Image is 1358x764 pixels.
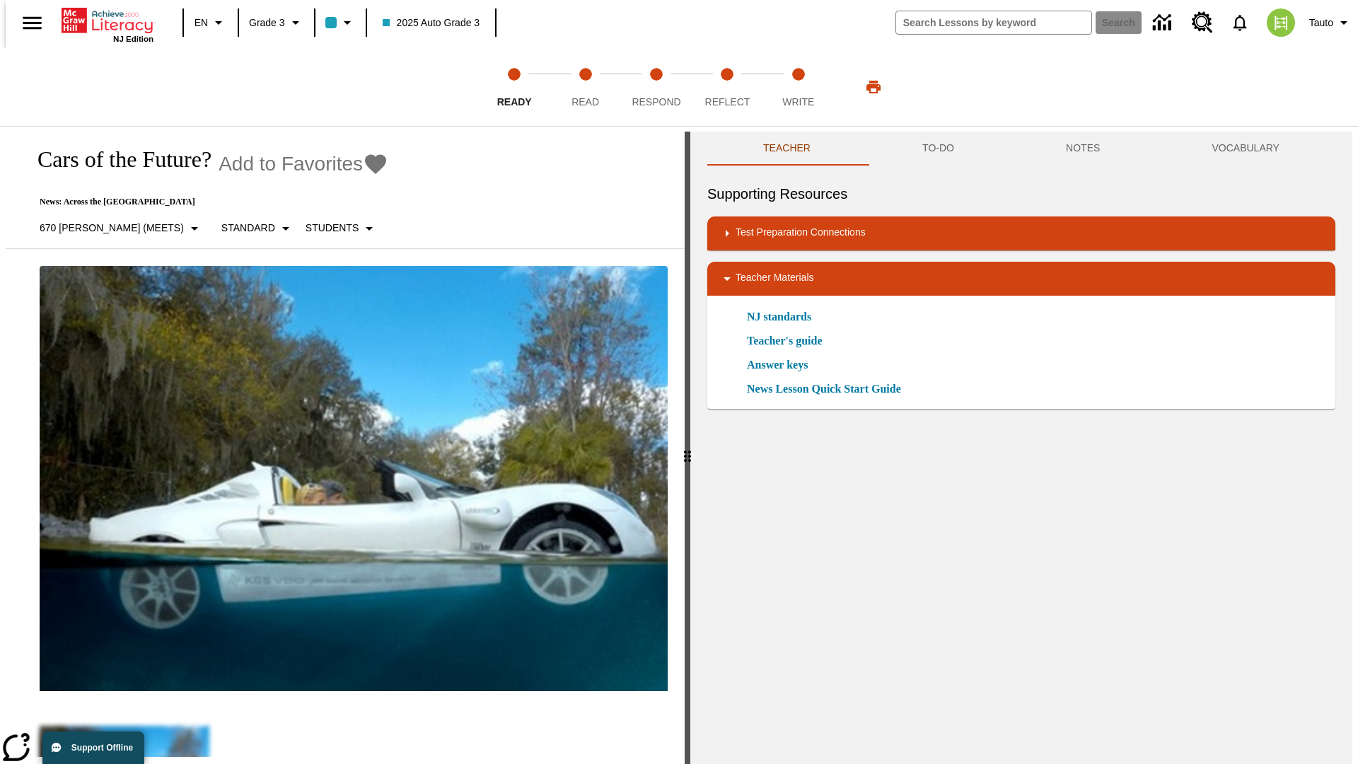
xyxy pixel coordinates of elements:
[42,731,144,764] button: Support Offline
[866,132,1010,166] button: TO-DO
[571,96,599,108] span: Read
[40,266,668,691] img: High-tech automobile treading water.
[1221,4,1258,41] a: Notifications
[736,270,814,287] p: Teacher Materials
[1144,4,1183,42] a: Data Center
[685,132,690,764] div: Press Enter or Spacebar and then press right and left arrow keys to move the slider
[1309,16,1333,30] span: Tauto
[219,153,363,175] span: Add to Favorites
[707,216,1335,250] div: Test Preparation Connections
[686,48,768,126] button: Reflect step 4 of 5
[747,357,808,374] a: Answer keys, Will open in new browser window or tab
[71,743,133,753] span: Support Offline
[758,48,840,126] button: Write step 5 of 5
[34,216,209,241] button: Select Lexile, 670 Lexile (Meets)
[1010,132,1156,166] button: NOTES
[707,132,866,166] button: Teacher
[40,221,184,236] p: 670 [PERSON_NAME] (Meets)
[188,10,233,35] button: Language: EN, Select a language
[221,221,275,236] p: Standard
[23,146,211,173] h1: Cars of the Future?
[544,48,626,126] button: Read step 2 of 5
[249,16,285,30] span: Grade 3
[851,74,896,100] button: Print
[243,10,310,35] button: Grade: Grade 3, Select a grade
[705,96,750,108] span: Reflect
[473,48,555,126] button: Ready step 1 of 5
[23,197,388,207] p: News: Across the [GEOGRAPHIC_DATA]
[707,262,1335,296] div: Teacher Materials
[383,16,480,30] span: 2025 Auto Grade 3
[615,48,697,126] button: Respond step 3 of 5
[6,132,685,757] div: reading
[62,5,153,43] div: Home
[219,151,388,176] button: Add to Favorites - Cars of the Future?
[747,332,823,349] a: Teacher's guide, Will open in new browser window or tab
[306,221,359,236] p: Students
[896,11,1091,34] input: search field
[747,308,820,325] a: NJ standards
[690,132,1352,764] div: activity
[1156,132,1335,166] button: VOCABULARY
[216,216,300,241] button: Scaffolds, Standard
[1258,4,1304,41] button: Select a new avatar
[632,96,680,108] span: Respond
[113,35,153,43] span: NJ Edition
[11,2,53,44] button: Open side menu
[1183,4,1221,42] a: Resource Center, Will open in new tab
[1304,10,1358,35] button: Profile/Settings
[782,96,814,108] span: Write
[320,10,361,35] button: Class color is light blue. Change class color
[707,183,1335,205] h6: Supporting Resources
[736,225,866,242] p: Test Preparation Connections
[195,16,208,30] span: EN
[707,132,1335,166] div: Instructional Panel Tabs
[497,96,532,108] span: Ready
[300,216,383,241] button: Select Student
[1267,8,1295,37] img: avatar image
[747,381,901,398] a: News Lesson Quick Start Guide, Will open in new browser window or tab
